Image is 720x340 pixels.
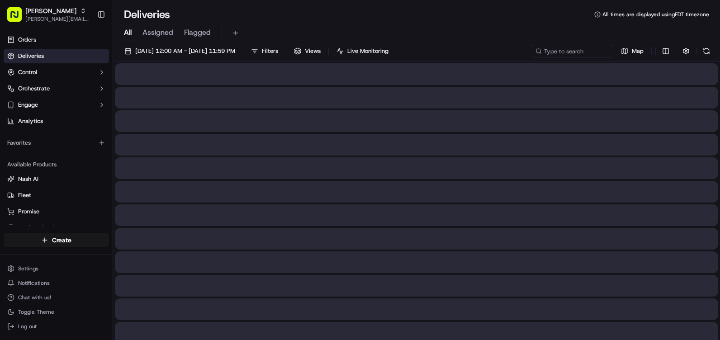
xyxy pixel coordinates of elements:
[18,279,50,287] span: Notifications
[247,45,282,57] button: Filters
[4,49,109,63] a: Deliveries
[602,11,709,18] span: All times are displayed using EDT timezone
[4,81,109,96] button: Orchestrate
[184,27,211,38] span: Flagged
[305,47,321,55] span: Views
[52,236,71,245] span: Create
[4,65,109,80] button: Control
[700,45,713,57] button: Refresh
[4,98,109,112] button: Engage
[18,294,51,301] span: Chat with us!
[135,47,235,55] span: [DATE] 12:00 AM - [DATE] 11:59 PM
[25,6,76,15] button: [PERSON_NAME]
[617,45,648,57] button: Map
[18,208,39,216] span: Promise
[142,27,173,38] span: Assigned
[124,27,132,38] span: All
[4,188,109,203] button: Fleet
[7,191,105,199] a: Fleet
[7,224,105,232] a: Product Catalog
[4,306,109,318] button: Toggle Theme
[332,45,393,57] button: Live Monitoring
[632,47,644,55] span: Map
[18,308,54,316] span: Toggle Theme
[18,265,38,272] span: Settings
[4,33,109,47] a: Orders
[4,277,109,289] button: Notifications
[18,175,38,183] span: Nash AI
[4,136,109,150] div: Favorites
[4,114,109,128] a: Analytics
[290,45,325,57] button: Views
[18,323,37,330] span: Log out
[4,291,109,304] button: Chat with us!
[25,15,90,23] button: [PERSON_NAME][EMAIL_ADDRESS][DOMAIN_NAME]
[4,233,109,247] button: Create
[4,221,109,235] button: Product Catalog
[18,52,44,60] span: Deliveries
[4,172,109,186] button: Nash AI
[4,320,109,333] button: Log out
[262,47,278,55] span: Filters
[124,7,170,22] h1: Deliveries
[18,191,31,199] span: Fleet
[4,157,109,172] div: Available Products
[4,262,109,275] button: Settings
[18,36,36,44] span: Orders
[18,117,43,125] span: Analytics
[4,4,94,25] button: [PERSON_NAME][PERSON_NAME][EMAIL_ADDRESS][DOMAIN_NAME]
[18,68,37,76] span: Control
[18,224,62,232] span: Product Catalog
[7,175,105,183] a: Nash AI
[18,85,50,93] span: Orchestrate
[120,45,239,57] button: [DATE] 12:00 AM - [DATE] 11:59 PM
[532,45,613,57] input: Type to search
[18,101,38,109] span: Engage
[4,204,109,219] button: Promise
[347,47,388,55] span: Live Monitoring
[7,208,105,216] a: Promise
